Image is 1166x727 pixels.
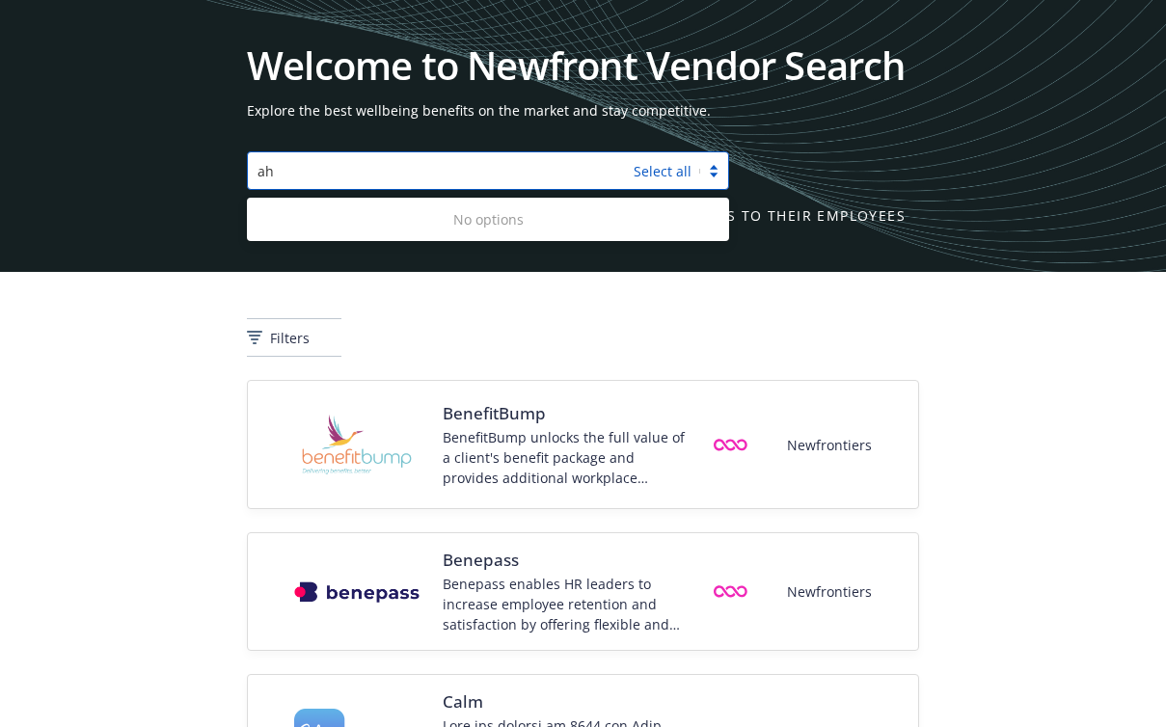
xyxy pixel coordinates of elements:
[270,328,310,348] span: Filters
[247,46,919,85] h1: Welcome to Newfront Vendor Search
[443,574,686,634] div: Benepass enables HR leaders to increase employee retention and satisfaction by offering flexible ...
[294,396,420,493] img: Vendor logo for BenefitBump
[787,435,872,455] span: Newfrontiers
[443,427,686,488] div: BenefitBump unlocks the full value of a client's benefit package and provides additional workplac...
[634,162,691,180] a: Select all
[443,549,686,572] span: Benepass
[247,100,919,121] span: Explore the best wellbeing benefits on the market and stay competitive.
[247,318,341,357] button: Filters
[443,402,686,425] span: BenefitBump
[247,202,729,237] div: No options
[787,581,872,602] span: Newfrontiers
[294,581,420,603] img: Vendor logo for Benepass
[443,690,686,714] span: Calm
